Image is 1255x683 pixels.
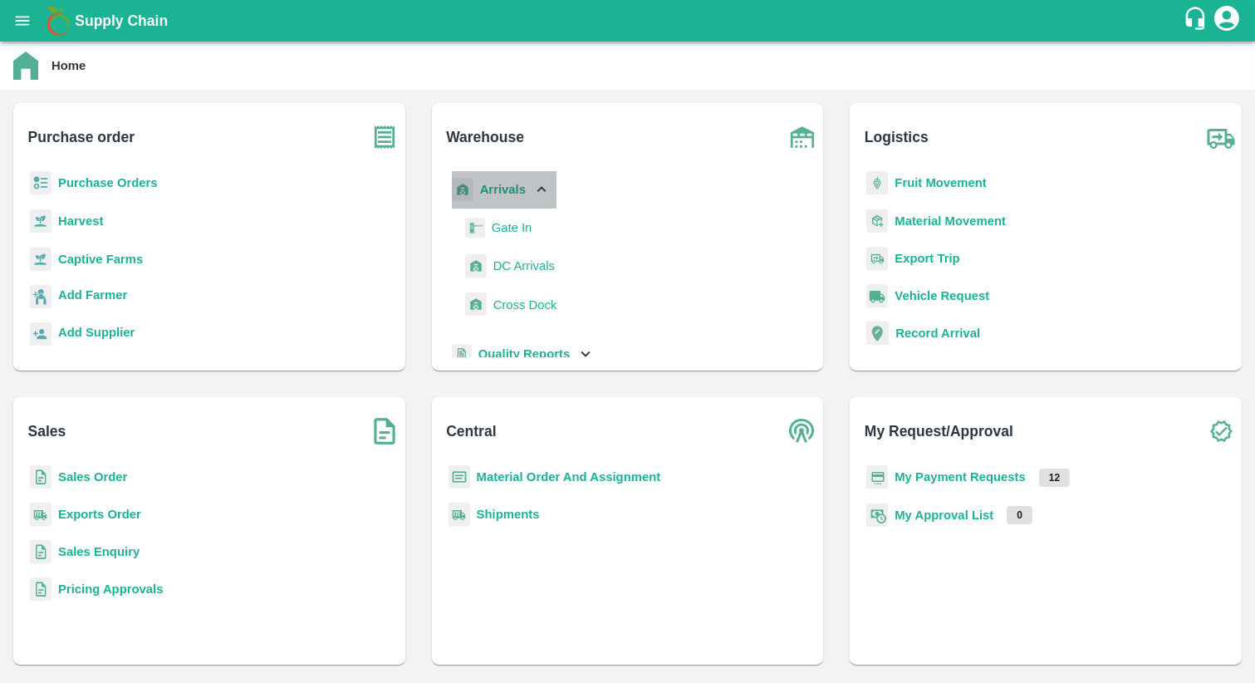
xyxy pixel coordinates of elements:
[58,508,141,521] a: Exports Order
[452,178,473,202] img: whArrival
[895,327,980,340] a: Record Arrival
[782,410,823,452] img: central
[477,508,540,521] a: Shipments
[364,410,405,452] img: soSales
[866,209,888,233] img: material
[58,470,127,484] a: Sales Order
[478,347,571,361] b: Quality Reports
[866,503,888,528] img: approval
[452,344,472,365] img: qualityReport
[449,503,470,527] img: shipments
[493,296,557,314] span: Cross Dock
[58,286,127,308] a: Add Farmer
[1183,6,1212,36] div: customer-support
[30,503,51,527] img: shipments
[58,582,163,596] a: Pricing Approvals
[866,171,888,195] img: fruit
[895,252,959,265] a: Export Trip
[364,116,405,158] img: purchase
[1200,116,1242,158] img: truck
[895,176,987,189] a: Fruit Movement
[493,257,555,275] span: DC Arrivals
[30,209,51,233] img: harvest
[1212,3,1242,38] div: account of current user
[895,214,1006,228] a: Material Movement
[75,9,1183,32] a: Supply Chain
[1039,469,1070,487] p: 12
[75,12,168,29] b: Supply Chain
[465,254,487,278] img: whArrival
[492,215,532,240] a: Gate In
[30,171,51,195] img: reciept
[449,171,557,209] div: Arrivals
[58,288,127,302] b: Add Farmer
[492,219,532,237] span: Gate In
[865,420,1013,443] b: My Request/Approval
[30,247,51,272] img: harvest
[446,125,524,149] b: Warehouse
[477,470,661,484] a: Material Order And Assignment
[58,326,135,339] b: Add Supplier
[465,218,485,238] img: gatein
[446,420,496,443] b: Central
[866,247,888,271] img: delivery
[58,545,140,558] a: Sales Enquiry
[480,183,526,196] b: Arrivals
[51,59,86,72] b: Home
[449,465,470,489] img: centralMaterial
[30,577,51,602] img: sales
[30,322,51,346] img: supplier
[1200,410,1242,452] img: check
[493,253,555,278] a: DC Arrivals
[493,292,557,317] a: Cross Dock
[866,465,888,489] img: payment
[58,214,103,228] a: Harvest
[13,52,38,80] img: home
[3,2,42,40] button: open drawer
[58,253,143,266] a: Captive Farms
[866,322,889,345] img: recordArrival
[1007,506,1032,524] p: 0
[449,337,596,371] div: Quality Reports
[30,285,51,309] img: farmer
[895,470,1026,484] a: My Payment Requests
[866,284,888,308] img: vehicle
[42,4,75,37] img: logo
[895,509,993,522] a: My Approval List
[28,420,66,443] b: Sales
[865,125,929,149] b: Logistics
[30,540,51,564] img: sales
[58,176,158,189] a: Purchase Orders
[58,323,135,346] a: Add Supplier
[465,292,487,317] img: whArrival
[782,116,823,158] img: warehouse
[28,125,135,149] b: Purchase order
[30,465,51,489] img: sales
[895,289,989,302] a: Vehicle Request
